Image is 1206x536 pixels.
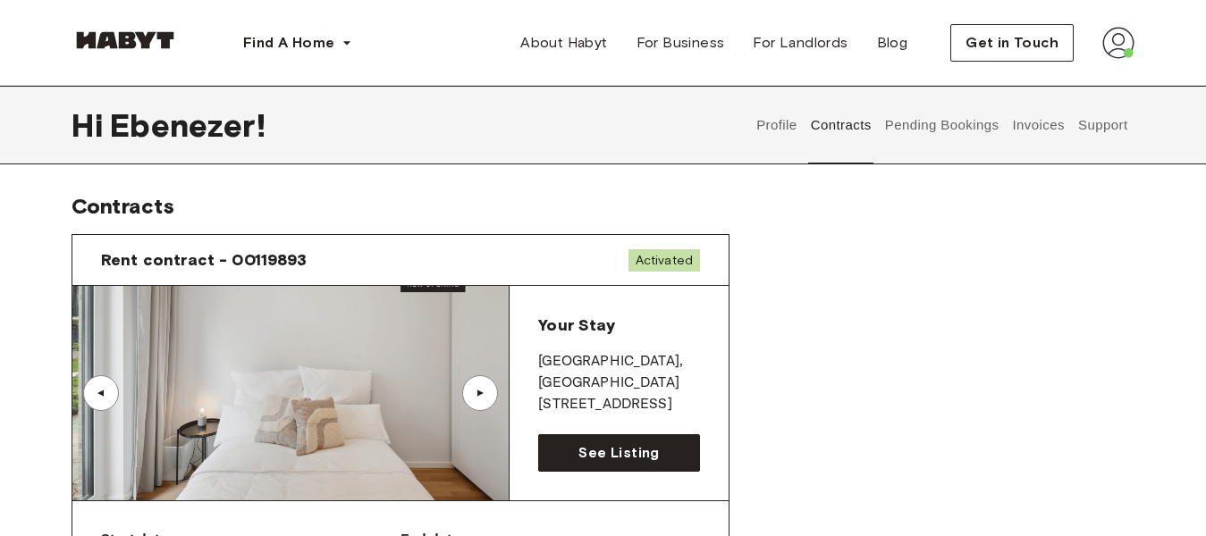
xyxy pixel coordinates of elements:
p: [GEOGRAPHIC_DATA] , [GEOGRAPHIC_DATA] [538,351,700,394]
img: Habyt [72,31,179,49]
p: [STREET_ADDRESS] [538,394,700,415]
a: See Listing [538,434,700,472]
a: About Habyt [506,25,621,61]
div: user profile tabs [750,86,1134,164]
button: Find A Home [229,25,367,61]
a: Blog [863,25,923,61]
span: Activated [628,249,700,272]
button: Support [1075,86,1130,164]
span: Your Stay [538,315,614,335]
span: Hi [72,106,110,144]
span: See Listing [578,442,659,464]
span: For Landlords [753,32,848,54]
button: Profile [755,86,800,164]
a: For Business [622,25,739,61]
div: ▲ [471,388,489,398]
button: Invoices [1010,86,1067,164]
img: Image of the room [72,286,509,500]
button: Contracts [808,86,873,164]
span: Rent contract - 00119893 [101,249,308,271]
span: About Habyt [520,32,607,54]
span: Get in Touch [966,32,1058,54]
button: Pending Bookings [882,86,1001,164]
div: ▲ [92,388,110,398]
a: For Landlords [738,25,862,61]
span: Find A Home [243,32,334,54]
img: avatar [1102,27,1134,59]
span: Contracts [72,193,174,219]
span: Blog [877,32,908,54]
span: For Business [637,32,725,54]
button: Get in Touch [950,24,1074,62]
span: Ebenezer ! [110,106,265,144]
